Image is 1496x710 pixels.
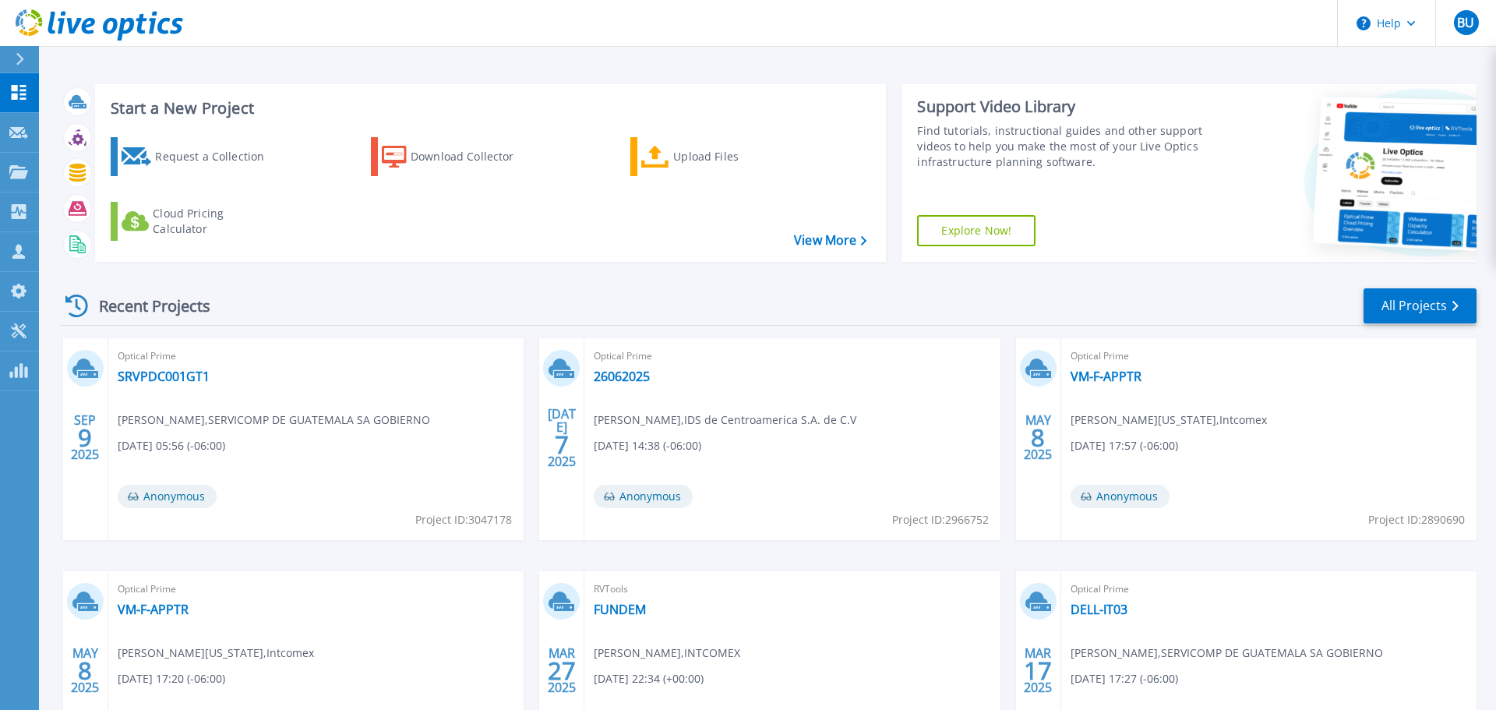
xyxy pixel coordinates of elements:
div: MAY 2025 [1023,409,1053,466]
span: Project ID: 2966752 [892,511,989,528]
a: Download Collector [371,137,545,176]
span: [DATE] 17:27 (-06:00) [1071,670,1178,687]
div: Request a Collection [155,141,280,172]
span: [PERSON_NAME][US_STATE] , Intcomex [118,645,314,662]
div: SEP 2025 [70,409,100,466]
span: Project ID: 3047178 [415,511,512,528]
span: Optical Prime [594,348,990,365]
a: DELL-IT03 [1071,602,1127,617]
div: [DATE] 2025 [547,409,577,466]
span: Optical Prime [1071,348,1467,365]
div: Support Video Library [917,97,1210,117]
a: All Projects [1364,288,1477,323]
span: 8 [1031,431,1045,444]
a: SRVPDC001GT1 [118,369,210,384]
a: VM-F-APPTR [118,602,189,617]
a: Cloud Pricing Calculator [111,202,284,241]
div: MAR 2025 [1023,642,1053,699]
div: MAR 2025 [547,642,577,699]
span: Anonymous [1071,485,1170,508]
h3: Start a New Project [111,100,866,117]
span: 9 [78,431,92,444]
a: FUNDEM [594,602,646,617]
span: Optical Prime [1071,581,1467,598]
a: Explore Now! [917,215,1036,246]
div: Download Collector [411,141,535,172]
a: VM-F-APPTR [1071,369,1141,384]
span: Project ID: 2890690 [1368,511,1465,528]
span: [DATE] 14:38 (-06:00) [594,437,701,454]
a: 26062025 [594,369,650,384]
span: Anonymous [594,485,693,508]
span: 17 [1024,664,1052,677]
span: [PERSON_NAME] , SERVICOMP DE GUATEMALA SA GOBIERNO [118,412,430,429]
a: Upload Files [630,137,804,176]
span: 27 [548,664,576,677]
span: Optical Prime [118,581,514,598]
span: Optical Prime [118,348,514,365]
div: Upload Files [673,141,798,172]
span: BU [1457,16,1474,29]
div: Cloud Pricing Calculator [153,206,277,237]
span: [DATE] 17:57 (-06:00) [1071,437,1178,454]
div: MAY 2025 [70,642,100,699]
span: 8 [78,664,92,677]
span: [PERSON_NAME] , IDS de Centroamerica S.A. de C.V [594,412,856,429]
span: 7 [555,438,569,451]
div: Find tutorials, instructional guides and other support videos to help you make the most of your L... [917,123,1210,170]
span: [DATE] 22:34 (+00:00) [594,670,704,687]
a: View More [794,233,866,248]
span: [DATE] 05:56 (-06:00) [118,437,225,454]
span: [PERSON_NAME] , INTCOMEX [594,645,740,662]
span: [PERSON_NAME] , SERVICOMP DE GUATEMALA SA GOBIERNO [1071,645,1383,662]
a: Request a Collection [111,137,284,176]
div: Recent Projects [60,287,231,325]
span: RVTools [594,581,990,598]
span: [DATE] 17:20 (-06:00) [118,670,225,687]
span: Anonymous [118,485,217,508]
span: [PERSON_NAME][US_STATE] , Intcomex [1071,412,1267,429]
